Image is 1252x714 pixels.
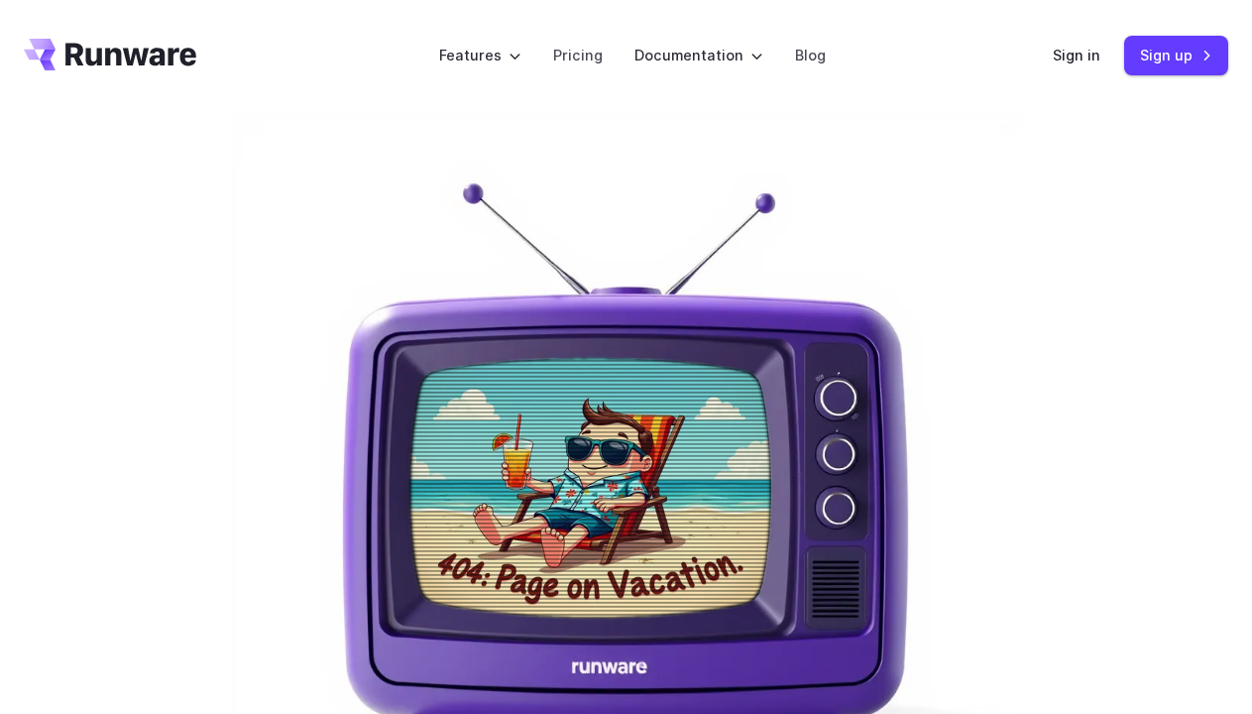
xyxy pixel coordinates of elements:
[1053,44,1100,66] a: Sign in
[634,44,763,66] label: Documentation
[24,39,196,70] a: Go to /
[795,44,826,66] a: Blog
[1124,36,1228,74] a: Sign up
[553,44,603,66] a: Pricing
[439,44,521,66] label: Features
